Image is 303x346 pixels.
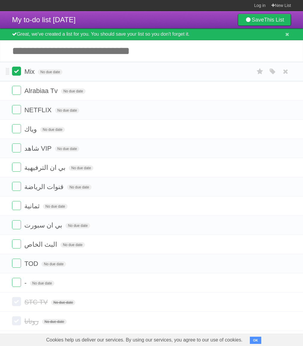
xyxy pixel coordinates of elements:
[24,221,64,229] span: بي ان سبورت
[12,86,21,95] label: Done
[40,334,249,346] span: Cookies help us deliver our services. By using our services, you agree to our use of cookies.
[55,146,79,152] span: No due date
[24,260,40,267] span: TOD
[41,261,66,267] span: No due date
[38,69,62,75] span: No due date
[12,316,21,325] label: Done
[65,223,90,228] span: No due date
[12,182,21,191] label: Done
[24,183,65,191] span: قنوات الرياضة
[264,17,284,23] b: This List
[24,317,40,325] span: روتانا
[24,298,49,306] span: STC TV
[60,242,85,248] span: No due date
[30,281,54,286] span: No due date
[12,124,21,133] label: Done
[24,87,59,95] span: Alrabiaa Tv
[238,14,291,26] a: SaveThis List
[12,143,21,152] label: Done
[40,127,65,132] span: No due date
[12,163,21,172] label: Done
[12,297,21,306] label: Done
[55,108,79,113] span: No due date
[12,220,21,229] label: Done
[12,259,21,268] label: Done
[24,164,67,171] span: بي ان الترفيهية
[12,16,76,24] span: My to-do list [DATE]
[12,67,21,76] label: Done
[24,145,53,152] span: شاهد VIP
[12,278,21,287] label: Done
[51,300,75,305] span: No due date
[24,125,38,133] span: وياك
[12,239,21,248] label: Done
[69,165,93,171] span: No due date
[12,105,21,114] label: Done
[24,202,41,210] span: ثمانية
[24,68,36,75] span: Mix
[24,106,53,114] span: NETFLIX
[250,337,262,344] button: OK
[254,67,266,77] label: Star task
[61,89,85,94] span: No due date
[24,279,28,287] span: -
[42,319,66,324] span: No due date
[67,185,91,190] span: No due date
[43,204,67,209] span: No due date
[12,201,21,210] label: Done
[24,241,59,248] span: البث الخاص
